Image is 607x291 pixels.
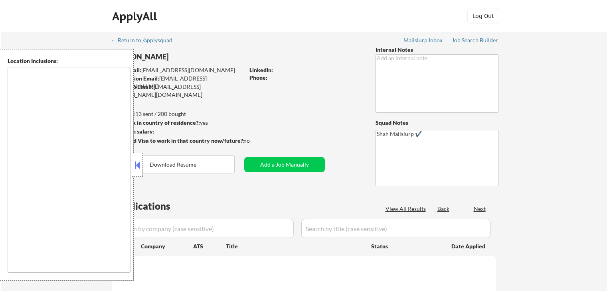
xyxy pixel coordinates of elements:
a: ← Return to /applysquad [111,37,180,45]
div: no [243,137,266,145]
strong: LinkedIn: [249,67,273,73]
strong: Can work in country of residence?: [111,119,200,126]
button: Log Out [467,8,499,24]
div: Company [141,242,193,250]
div: Job Search Builder [452,37,498,43]
div: Internal Notes [376,46,498,54]
div: [EMAIL_ADDRESS][DOMAIN_NAME] [112,75,244,90]
div: Mailslurp Inbox [403,37,443,43]
div: [PERSON_NAME] [112,52,276,62]
div: Location Inclusions: [8,57,130,65]
input: Search by company (case sensitive) [114,219,294,238]
div: Date Applied [451,242,486,250]
div: ApplyAll [112,10,159,23]
button: Download Resume [112,155,235,173]
strong: Will need Visa to work in that country now/future?: [112,137,245,144]
div: ← Return to /applysquad [111,37,180,43]
div: View All Results [386,205,428,213]
div: Status [371,239,440,253]
div: Next [474,205,486,213]
div: 113 sent / 200 bought [111,110,244,118]
div: ATS [193,242,226,250]
button: Add a Job Manually [244,157,325,172]
div: yes [111,119,242,127]
div: [EMAIL_ADDRESS][DOMAIN_NAME] [112,66,244,74]
strong: Phone: [249,74,267,81]
div: Squad Notes [376,119,498,127]
div: Applications [114,201,193,211]
a: Mailslurp Inbox [403,37,443,45]
div: [EMAIL_ADDRESS][PERSON_NAME][DOMAIN_NAME] [112,83,244,98]
div: Title [226,242,364,250]
div: Back [437,205,450,213]
input: Search by title (case sensitive) [301,219,491,238]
